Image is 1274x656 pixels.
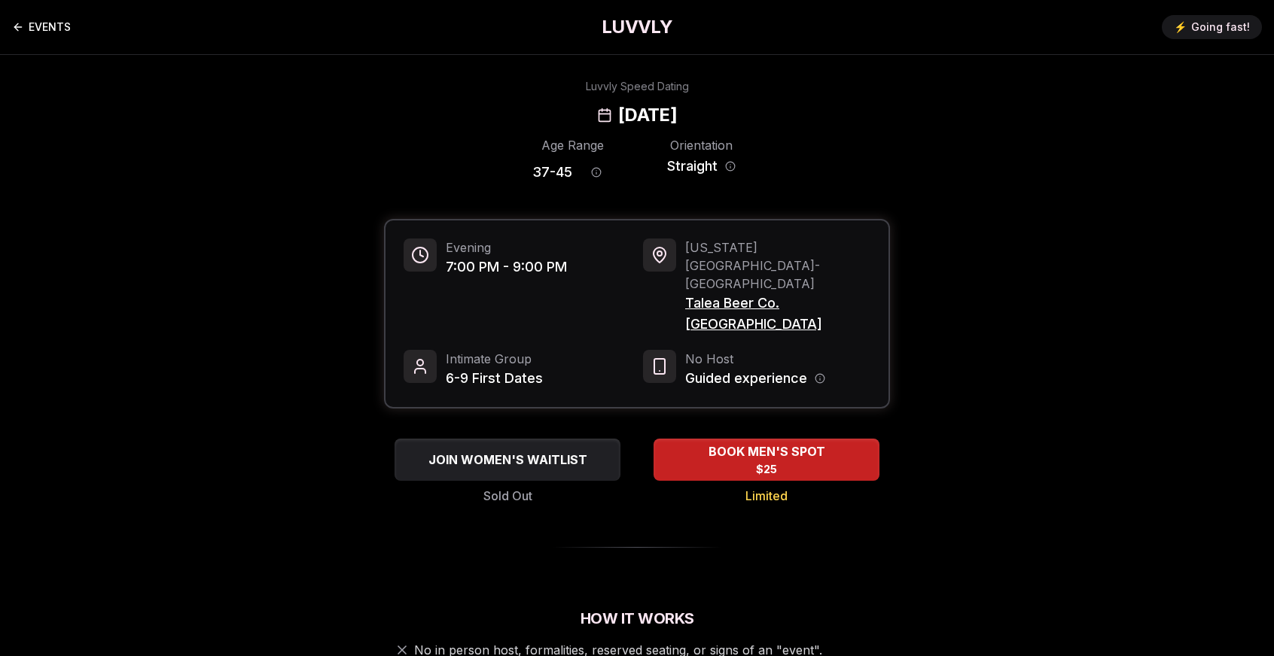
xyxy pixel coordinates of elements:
[756,462,777,477] span: $25
[384,608,890,629] h2: How It Works
[12,12,71,42] a: Back to events
[685,350,825,368] span: No Host
[425,451,590,469] span: JOIN WOMEN'S WAITLIST
[446,350,543,368] span: Intimate Group
[685,368,807,389] span: Guided experience
[706,442,828,460] span: BOOK MEN'S SPOT
[446,257,567,278] span: 7:00 PM - 9:00 PM
[532,136,613,154] div: Age Range
[580,156,613,189] button: Age range information
[1191,20,1250,35] span: Going fast!
[446,368,543,389] span: 6-9 First Dates
[602,15,672,39] a: LUVVLY
[654,439,879,481] button: BOOK MEN'S SPOT - Limited
[661,136,742,154] div: Orientation
[1174,20,1187,35] span: ⚡️
[725,161,736,172] button: Orientation information
[685,293,870,335] span: Talea Beer Co. [GEOGRAPHIC_DATA]
[745,487,788,505] span: Limited
[815,373,825,384] button: Host information
[685,238,870,293] span: [US_STATE][GEOGRAPHIC_DATA] - [GEOGRAPHIC_DATA]
[586,79,689,94] div: Luvvly Speed Dating
[667,156,718,177] span: Straight
[446,238,567,257] span: Evening
[395,439,620,481] button: JOIN WOMEN'S WAITLIST - Sold Out
[483,487,532,505] span: Sold Out
[532,162,572,183] span: 37 - 45
[618,103,677,127] h2: [DATE]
